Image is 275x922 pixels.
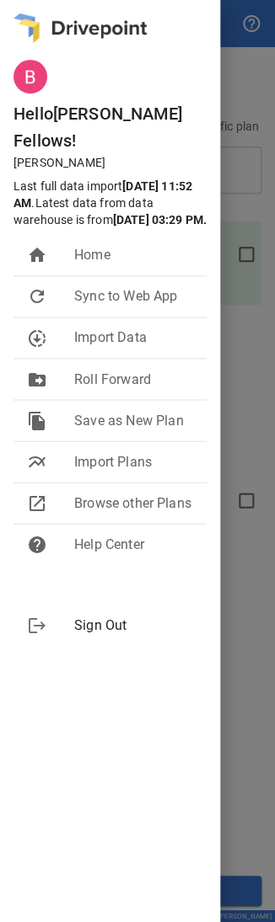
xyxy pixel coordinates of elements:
[13,154,220,171] p: [PERSON_NAME]
[27,534,47,554] span: help
[27,451,47,472] span: multiline_chart
[113,213,207,227] b: [DATE] 03:29 PM .
[74,493,193,513] span: Browse other Plans
[74,534,193,554] span: Help Center
[74,451,193,472] span: Import Plans
[27,369,47,389] span: drive_file_move
[27,286,47,306] span: refresh
[27,410,47,430] span: file_copy
[74,245,193,265] span: Home
[74,286,193,306] span: Sync to Web App
[74,615,193,635] span: Sign Out
[13,178,213,228] p: Last full data import . Latest data from data warehouse is from
[74,410,193,430] span: Save as New Plan
[27,615,47,635] span: logout
[27,493,47,513] span: open_in_new
[13,100,220,154] h6: Hello [PERSON_NAME] Fellows !
[74,328,193,348] span: Import Data
[13,60,47,93] img: ACg8ocJhe01abMxM_9UMjFAkZa-qYwOSvP9xJaVxURDB55cOFN8otQ=s96-c
[13,13,147,43] img: logo
[27,328,47,348] span: downloading
[74,369,193,389] span: Roll Forward
[27,245,47,265] span: home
